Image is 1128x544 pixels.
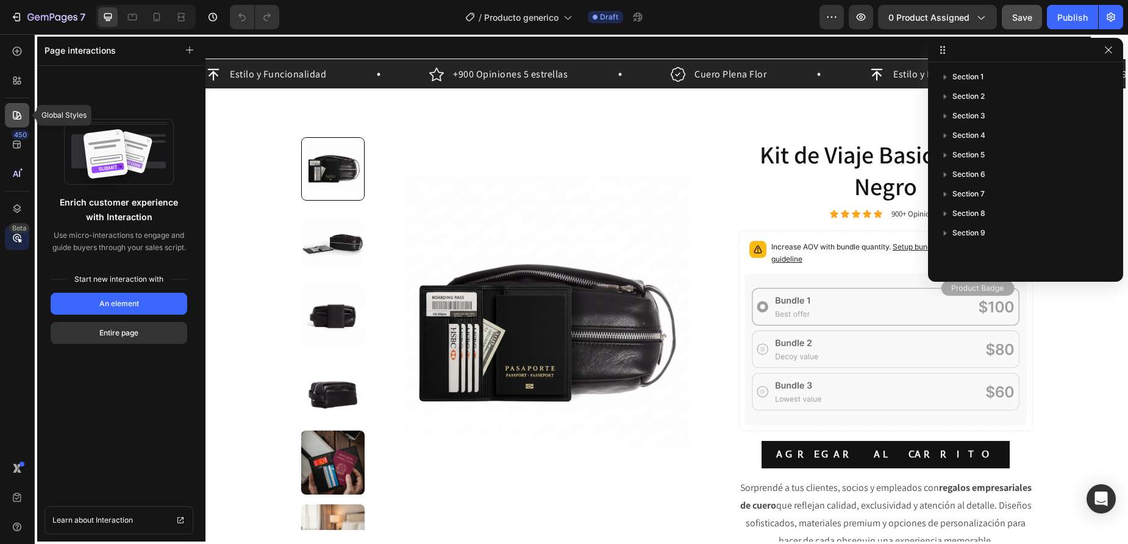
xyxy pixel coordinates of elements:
[45,506,193,534] a: Learn about Interaction
[952,71,983,83] span: Section 1
[51,322,187,344] button: Entire page
[952,207,985,220] span: Section 8
[1002,5,1042,29] button: Save
[600,12,618,23] span: Draft
[51,273,187,285] p: Start new interaction with
[484,11,559,24] span: Producto generico
[1057,11,1088,24] div: Publish
[1087,484,1116,514] div: Open Intercom Messenger
[99,298,139,309] div: An element
[45,44,116,57] p: Page interactions
[952,149,985,161] span: Section 5
[479,11,482,24] span: /
[51,293,187,315] button: An element
[80,10,85,24] p: 7
[53,195,185,224] p: Enrich customer experience with Interaction
[952,188,985,200] span: Section 7
[205,34,1128,544] iframe: Design area
[5,5,91,29] button: 7
[888,11,969,24] span: 0 product assigned
[9,223,29,233] div: Beta
[952,227,985,239] span: Section 9
[952,168,985,181] span: Section 6
[230,5,279,29] div: Undo/Redo
[878,5,997,29] button: 0 product assigned
[952,90,985,102] span: Section 2
[952,129,985,141] span: Section 4
[1047,5,1098,29] button: Publish
[51,229,187,254] p: Use micro-interactions to engage and guide buyers through your sales script.
[52,514,133,526] span: Learn about Interaction
[952,110,985,122] span: Section 3
[1012,12,1032,23] span: Save
[99,327,138,338] div: Entire page
[12,130,29,140] div: 450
